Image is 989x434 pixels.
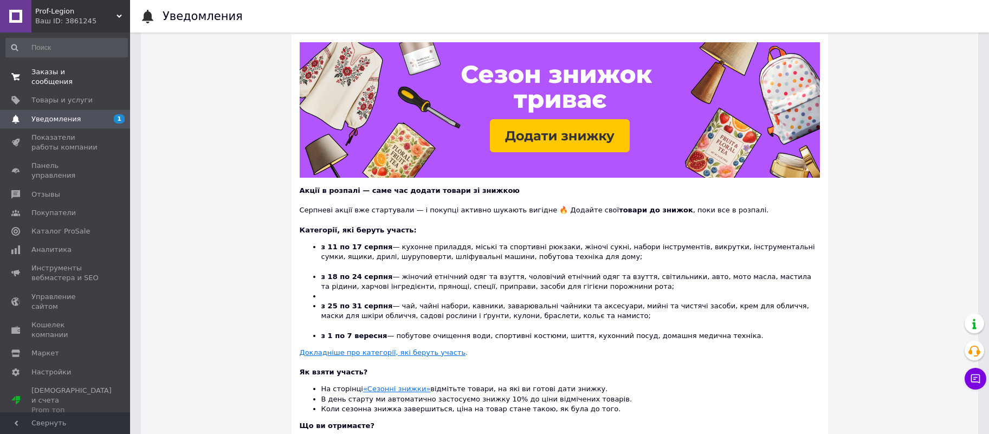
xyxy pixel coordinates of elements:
[321,404,820,414] li: Коли сезонна знижка завершиться, ціна на товар стане такою, як була до того.
[965,368,986,390] button: Чат с покупателем
[31,208,76,218] span: Покупатели
[31,161,100,180] span: Панель управления
[31,320,100,340] span: Кошелек компании
[321,242,820,272] li: — кухонне приладдя, міські та спортивні рюкзаки, жіночі сукні, набори інструментів, викрутки, інс...
[31,114,81,124] span: Уведомления
[300,422,374,430] b: Що ви отримаєте?
[300,368,368,376] b: Як взяти участь?
[31,95,93,105] span: Товары и услуги
[300,348,468,357] a: Докладніше про категорії, які беруть участь.
[619,206,693,214] b: товари до знижок
[321,301,820,331] li: — чай, чайні набори, кавники, заварювальні чайники та аксесуари, мийні та чистячі засоби, крем дл...
[321,394,820,404] li: В день старту ми автоматично застосуємо знижку 10% до ціни відмічених товарів.
[31,133,100,152] span: Показатели работы компании
[300,226,417,234] b: Категорії, які беруть участь:
[35,16,130,26] div: Ваш ID: 3861245
[321,272,820,292] li: — жіночий етнічний одяг та взуття, чоловічий етнічний одяг та взуття, світильники, авто, мото мас...
[321,273,393,281] b: з 18 по 24 серпня
[31,405,112,415] div: Prom топ
[321,243,393,251] b: з 11 по 17 серпня
[5,38,128,57] input: Поиск
[321,302,393,310] b: з 25 по 31 серпня
[31,367,71,377] span: Настройки
[363,385,430,393] a: «Сезонні знижки»
[114,114,125,124] span: 1
[300,348,466,357] u: Докладніше про категорії, які беруть участь
[31,226,90,236] span: Каталог ProSale
[321,331,820,341] li: — побутове очищення води, спортивні костюми, шиття, кухонний посуд, домашня медична техніка.
[321,384,820,394] li: На сторінці відмітьте товари, на які ви готові дати знижку.
[31,190,60,199] span: Отзывы
[31,245,72,255] span: Аналитика
[31,67,100,87] span: Заказы и сообщения
[300,186,520,195] b: Акції в розпалі — саме час додати товари зі знижкою
[35,7,117,16] span: Prof-Legion
[31,292,100,312] span: Управление сайтом
[31,263,100,283] span: Инструменты вебмастера и SEO
[31,348,59,358] span: Маркет
[163,10,243,23] h1: Уведомления
[31,386,112,416] span: [DEMOGRAPHIC_DATA] и счета
[321,332,387,340] b: з 1 по 7 вересня
[300,196,820,215] div: Серпневі акції вже стартували — і покупці активно шукають вигідне 🔥 Додайте свої , поки все в роз...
